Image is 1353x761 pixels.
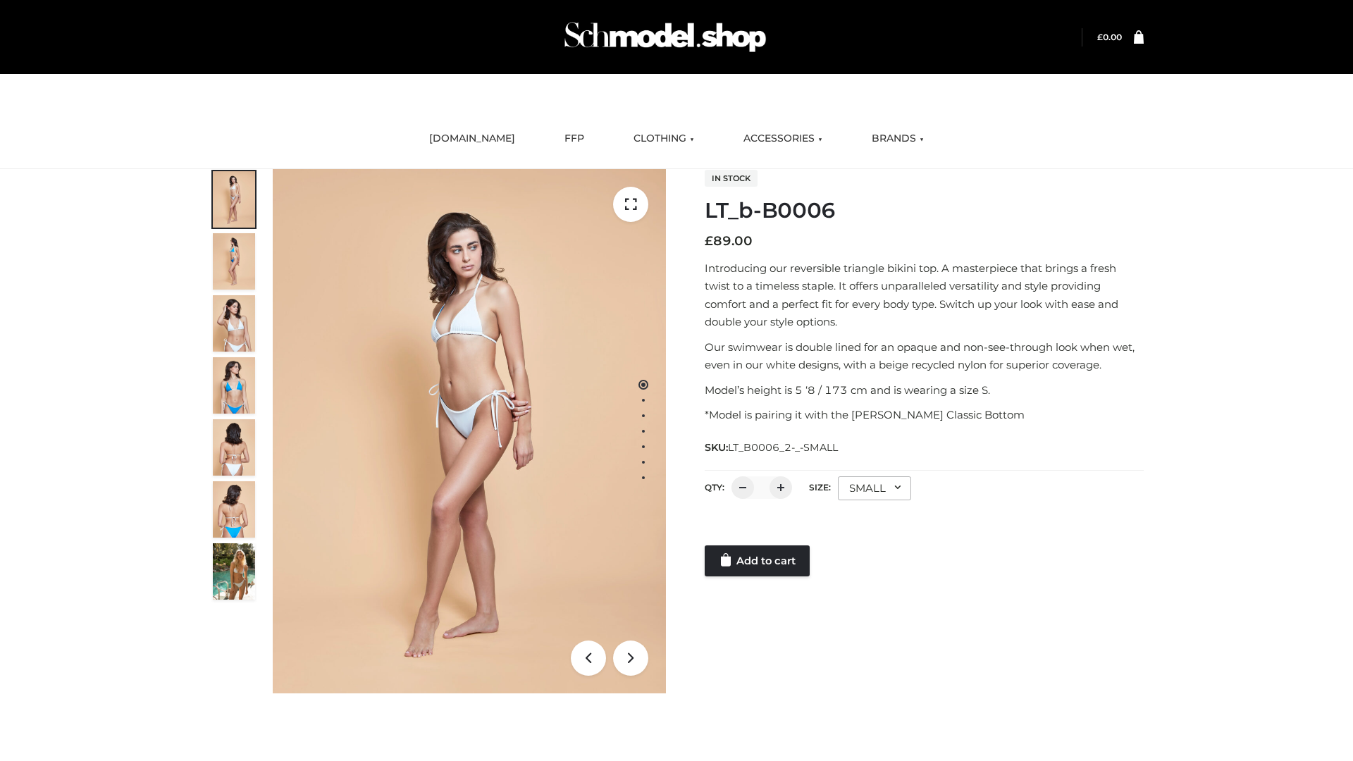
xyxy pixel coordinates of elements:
[213,357,255,414] img: ArielClassicBikiniTop_CloudNine_AzureSky_OW114ECO_4-scaled.jpg
[623,123,705,154] a: CLOTHING
[419,123,526,154] a: [DOMAIN_NAME]
[705,170,758,187] span: In stock
[733,123,833,154] a: ACCESSORIES
[728,441,838,454] span: LT_B0006_2-_-SMALL
[705,381,1144,400] p: Model’s height is 5 ‘8 / 173 cm and is wearing a size S.
[838,476,911,500] div: SMALL
[213,543,255,600] img: Arieltop_CloudNine_AzureSky2.jpg
[554,123,595,154] a: FFP
[705,545,810,576] a: Add to cart
[1097,32,1122,42] bdi: 0.00
[705,482,724,493] label: QTY:
[1097,32,1103,42] span: £
[705,233,753,249] bdi: 89.00
[213,171,255,228] img: ArielClassicBikiniTop_CloudNine_AzureSky_OW114ECO_1-scaled.jpg
[273,169,666,693] img: ArielClassicBikiniTop_CloudNine_AzureSky_OW114ECO_1
[1097,32,1122,42] a: £0.00
[705,439,839,456] span: SKU:
[213,295,255,352] img: ArielClassicBikiniTop_CloudNine_AzureSky_OW114ECO_3-scaled.jpg
[861,123,934,154] a: BRANDS
[705,198,1144,223] h1: LT_b-B0006
[213,419,255,476] img: ArielClassicBikiniTop_CloudNine_AzureSky_OW114ECO_7-scaled.jpg
[705,406,1144,424] p: *Model is pairing it with the [PERSON_NAME] Classic Bottom
[560,9,771,65] img: Schmodel Admin 964
[705,338,1144,374] p: Our swimwear is double lined for an opaque and non-see-through look when wet, even in our white d...
[705,259,1144,331] p: Introducing our reversible triangle bikini top. A masterpiece that brings a fresh twist to a time...
[213,481,255,538] img: ArielClassicBikiniTop_CloudNine_AzureSky_OW114ECO_8-scaled.jpg
[809,482,831,493] label: Size:
[213,233,255,290] img: ArielClassicBikiniTop_CloudNine_AzureSky_OW114ECO_2-scaled.jpg
[705,233,713,249] span: £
